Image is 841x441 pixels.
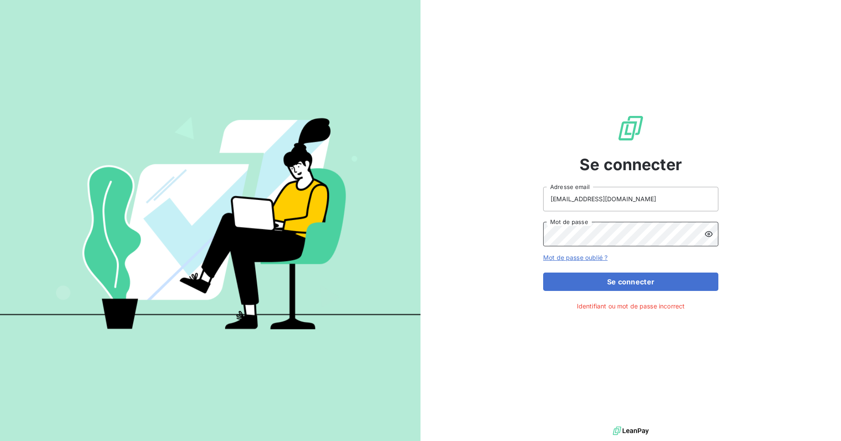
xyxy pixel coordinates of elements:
[543,254,608,261] a: Mot de passe oublié ?
[543,273,718,291] button: Se connecter
[577,301,685,311] span: Identifiant ou mot de passe incorrect
[580,153,682,176] span: Se connecter
[613,424,649,437] img: logo
[617,114,645,142] img: Logo LeanPay
[543,187,718,211] input: placeholder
